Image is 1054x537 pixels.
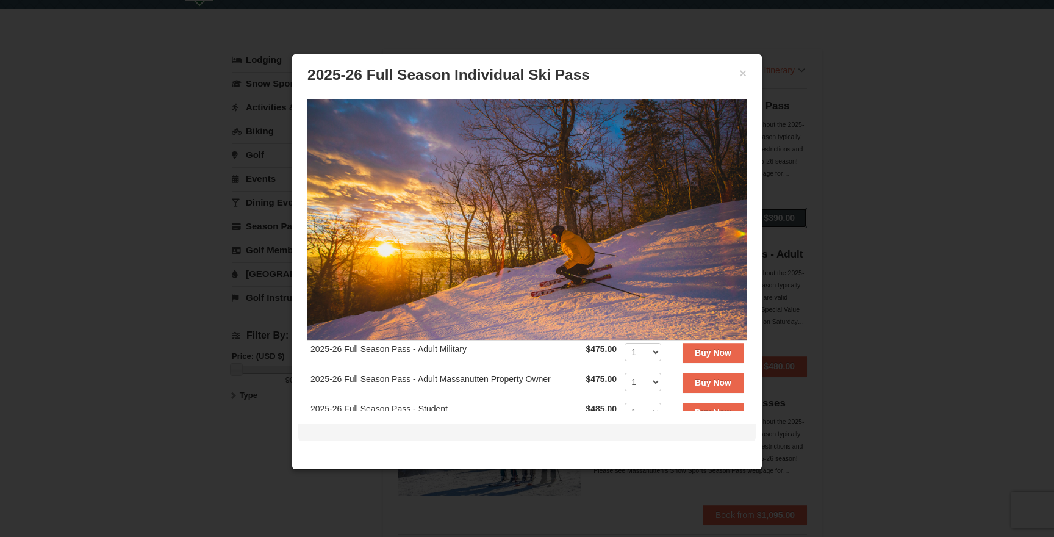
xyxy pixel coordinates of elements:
strong: $475.00 [586,344,617,354]
strong: Buy Now [695,378,731,387]
strong: Buy Now [695,408,731,417]
button: × [739,67,747,79]
td: 2025-26 Full Season Pass - Adult Massanutten Property Owner [307,370,583,400]
button: Buy Now [683,373,744,392]
button: Buy Now [683,343,744,362]
img: 6619937-208-2295c65e.jpg [307,99,747,340]
strong: $485.00 [586,404,617,414]
button: Buy Now [683,403,744,422]
strong: Buy Now [695,348,731,358]
td: 2025-26 Full Season Pass - Adult Military [307,341,583,370]
h3: 2025-26 Full Season Individual Ski Pass [307,66,747,84]
strong: $475.00 [586,374,617,384]
td: 2025-26 Full Season Pass - Student [307,400,583,430]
